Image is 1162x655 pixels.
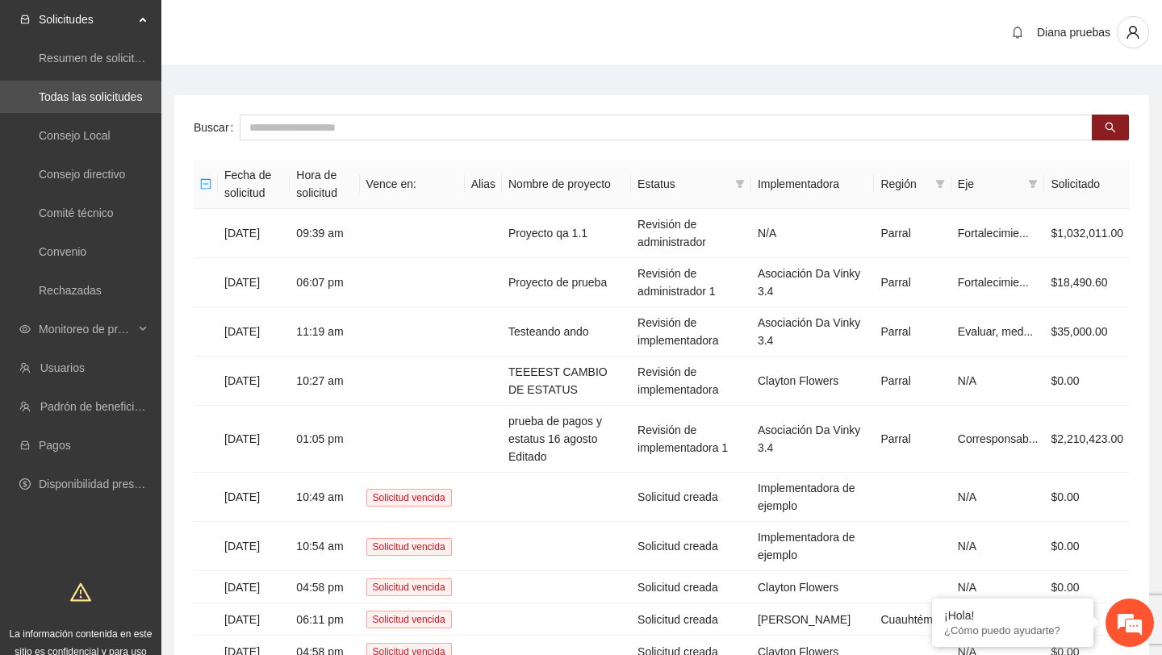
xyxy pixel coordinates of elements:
[951,357,1045,406] td: N/A
[751,473,875,522] td: Implementadora de ejemplo
[1025,172,1041,196] span: filter
[631,406,751,473] td: Revisión de implementadora 1
[631,603,751,636] td: Solicitud creada
[218,160,290,209] th: Fecha de solicitud
[732,172,748,196] span: filter
[194,115,240,140] label: Buscar
[1044,357,1130,406] td: $0.00
[200,178,211,190] span: minus-square
[751,522,875,571] td: Implementadora de ejemplo
[290,603,359,636] td: 06:11 pm
[290,160,359,209] th: Hora de solicitud
[502,209,631,258] td: Proyecto qa 1.1
[1044,307,1130,357] td: $35,000.00
[1044,406,1130,473] td: $2,210,423.00
[502,258,631,307] td: Proyecto de prueba
[1105,122,1116,135] span: search
[218,571,290,603] td: [DATE]
[944,609,1081,622] div: ¡Hola!
[290,307,359,357] td: 11:19 am
[40,361,85,374] a: Usuarios
[951,522,1045,571] td: N/A
[751,603,875,636] td: [PERSON_NAME]
[751,571,875,603] td: Clayton Flowers
[874,603,951,636] td: Cuauhtémoc
[218,603,290,636] td: [DATE]
[874,307,951,357] td: Parral
[1044,571,1130,603] td: $0.00
[735,179,745,189] span: filter
[19,323,31,335] span: eye
[39,168,125,181] a: Consejo directivo
[874,357,951,406] td: Parral
[502,357,631,406] td: TEEEEST CAMBIO DE ESTATUS
[880,175,928,193] span: Región
[1044,473,1130,522] td: $0.00
[39,313,134,345] span: Monitoreo de proyectos
[39,3,134,35] span: Solicitudes
[290,473,359,522] td: 10:49 am
[366,578,452,596] span: Solicitud vencida
[958,276,1029,289] span: Fortalecimie...
[944,624,1081,636] p: ¿Cómo puedo ayudarte?
[874,258,951,307] td: Parral
[631,307,751,357] td: Revisión de implementadora
[1044,522,1130,571] td: $0.00
[1118,25,1148,40] span: user
[874,209,951,258] td: Parral
[958,325,1033,338] span: Evaluar, med...
[751,357,875,406] td: Clayton Flowers
[751,160,875,209] th: Implementadora
[1037,26,1110,39] span: Diana pruebas
[218,258,290,307] td: [DATE]
[751,209,875,258] td: N/A
[631,473,751,522] td: Solicitud creada
[951,571,1045,603] td: N/A
[1005,19,1030,45] button: bell
[631,209,751,258] td: Revisión de administrador
[951,473,1045,522] td: N/A
[366,611,452,628] span: Solicitud vencida
[366,489,452,507] span: Solicitud vencida
[502,406,631,473] td: prueba de pagos y estatus 16 agosto Editado
[958,227,1029,240] span: Fortalecimie...
[1044,160,1130,209] th: Solicitado
[874,406,951,473] td: Parral
[631,522,751,571] td: Solicitud creada
[502,307,631,357] td: Testeando ando
[290,258,359,307] td: 06:07 pm
[958,432,1039,445] span: Corresponsab...
[958,175,1022,193] span: Eje
[218,406,290,473] td: [DATE]
[218,473,290,522] td: [DATE]
[366,538,452,556] span: Solicitud vencida
[1117,16,1149,48] button: user
[39,478,177,490] a: Disponibilidad presupuestal
[218,307,290,357] td: [DATE]
[465,160,502,209] th: Alias
[39,52,220,65] a: Resumen de solicitudes por aprobar
[290,357,359,406] td: 10:27 am
[39,439,71,452] a: Pagos
[39,245,86,258] a: Convenio
[751,307,875,357] td: Asociación Da Vinky 3.4
[1044,258,1130,307] td: $18,490.60
[1044,209,1130,258] td: $1,032,011.00
[1092,115,1129,140] button: search
[360,160,465,209] th: Vence en:
[290,406,359,473] td: 01:05 pm
[751,258,875,307] td: Asociación Da Vinky 3.4
[290,571,359,603] td: 04:58 pm
[932,172,948,196] span: filter
[40,400,159,413] a: Padrón de beneficiarios
[39,129,111,142] a: Consejo Local
[70,582,91,603] span: warning
[502,160,631,209] th: Nombre de proyecto
[218,209,290,258] td: [DATE]
[19,14,31,25] span: inbox
[637,175,729,193] span: Estatus
[218,522,290,571] td: [DATE]
[39,90,142,103] a: Todas las solicitudes
[631,571,751,603] td: Solicitud creada
[39,207,114,219] a: Comité técnico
